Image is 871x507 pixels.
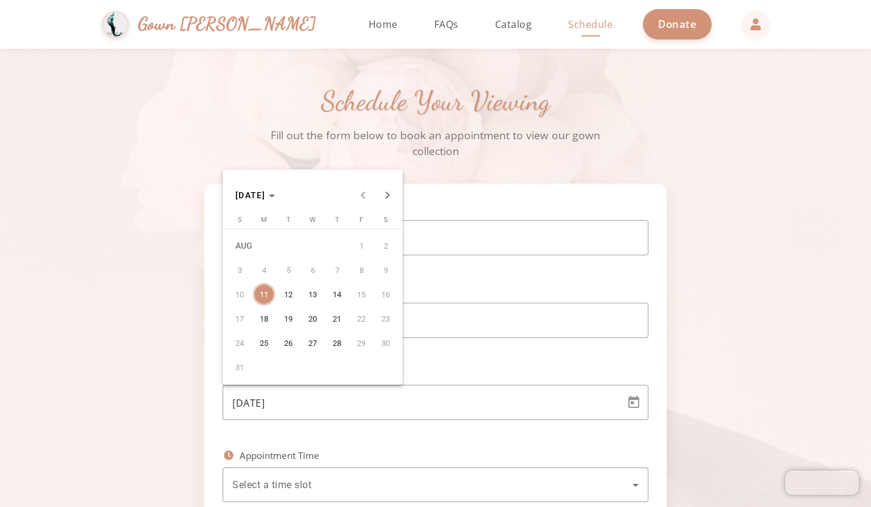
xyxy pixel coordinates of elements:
button: August 15, 2025 [349,282,373,306]
span: 30 [375,332,397,354]
button: August 1, 2025 [349,233,373,258]
button: August 22, 2025 [349,306,373,331]
button: August 7, 2025 [325,258,349,282]
button: August 11, 2025 [252,282,276,306]
span: 16 [375,283,397,305]
span: 11 [253,283,275,305]
button: August 5, 2025 [276,258,300,282]
button: August 19, 2025 [276,306,300,331]
span: 8 [350,259,372,281]
span: 20 [302,308,324,329]
span: 6 [302,259,324,281]
span: 3 [229,259,251,281]
span: 9 [375,259,397,281]
td: AUG [227,233,349,258]
span: 22 [350,308,372,329]
button: August 27, 2025 [300,331,325,355]
button: August 31, 2025 [227,355,252,379]
span: S [384,216,388,224]
span: 18 [253,308,275,329]
span: 19 [277,308,299,329]
button: August 20, 2025 [300,306,325,331]
button: August 17, 2025 [227,306,252,331]
button: August 24, 2025 [227,331,252,355]
button: August 28, 2025 [325,331,349,355]
span: 4 [253,259,275,281]
button: August 6, 2025 [300,258,325,282]
button: August 8, 2025 [349,258,373,282]
button: August 30, 2025 [373,331,398,355]
span: 28 [326,332,348,354]
span: 7 [326,259,348,281]
button: August 13, 2025 [300,282,325,306]
span: 5 [277,259,299,281]
span: 27 [302,332,324,354]
span: M [261,216,267,224]
button: Choose month and year [231,184,280,206]
button: August 14, 2025 [325,282,349,306]
button: Next month [375,183,400,207]
button: August 3, 2025 [227,258,252,282]
span: 17 [229,308,251,329]
span: W [310,216,316,224]
span: 12 [277,283,299,305]
button: August 29, 2025 [349,331,373,355]
button: August 23, 2025 [373,306,398,331]
button: August 26, 2025 [276,331,300,355]
span: 21 [326,308,348,329]
span: 24 [229,332,251,354]
span: 15 [350,283,372,305]
span: 25 [253,332,275,354]
span: T [335,216,339,224]
span: 13 [302,283,324,305]
button: August 16, 2025 [373,282,398,306]
span: [DATE] [235,190,266,200]
span: 2 [375,235,397,257]
button: August 25, 2025 [252,331,276,355]
span: 1 [350,235,372,257]
span: 31 [229,356,251,378]
button: August 4, 2025 [252,258,276,282]
button: August 9, 2025 [373,258,398,282]
span: 29 [350,332,372,354]
button: August 12, 2025 [276,282,300,306]
iframe: Chatra live chat [785,471,859,495]
span: S [238,216,242,224]
span: 10 [229,283,251,305]
button: August 21, 2025 [325,306,349,331]
button: August 10, 2025 [227,282,252,306]
span: F [359,216,363,224]
button: August 18, 2025 [252,306,276,331]
button: August 2, 2025 [373,233,398,258]
span: T [286,216,291,224]
span: 23 [375,308,397,329]
span: 14 [326,283,348,305]
span: 26 [277,332,299,354]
